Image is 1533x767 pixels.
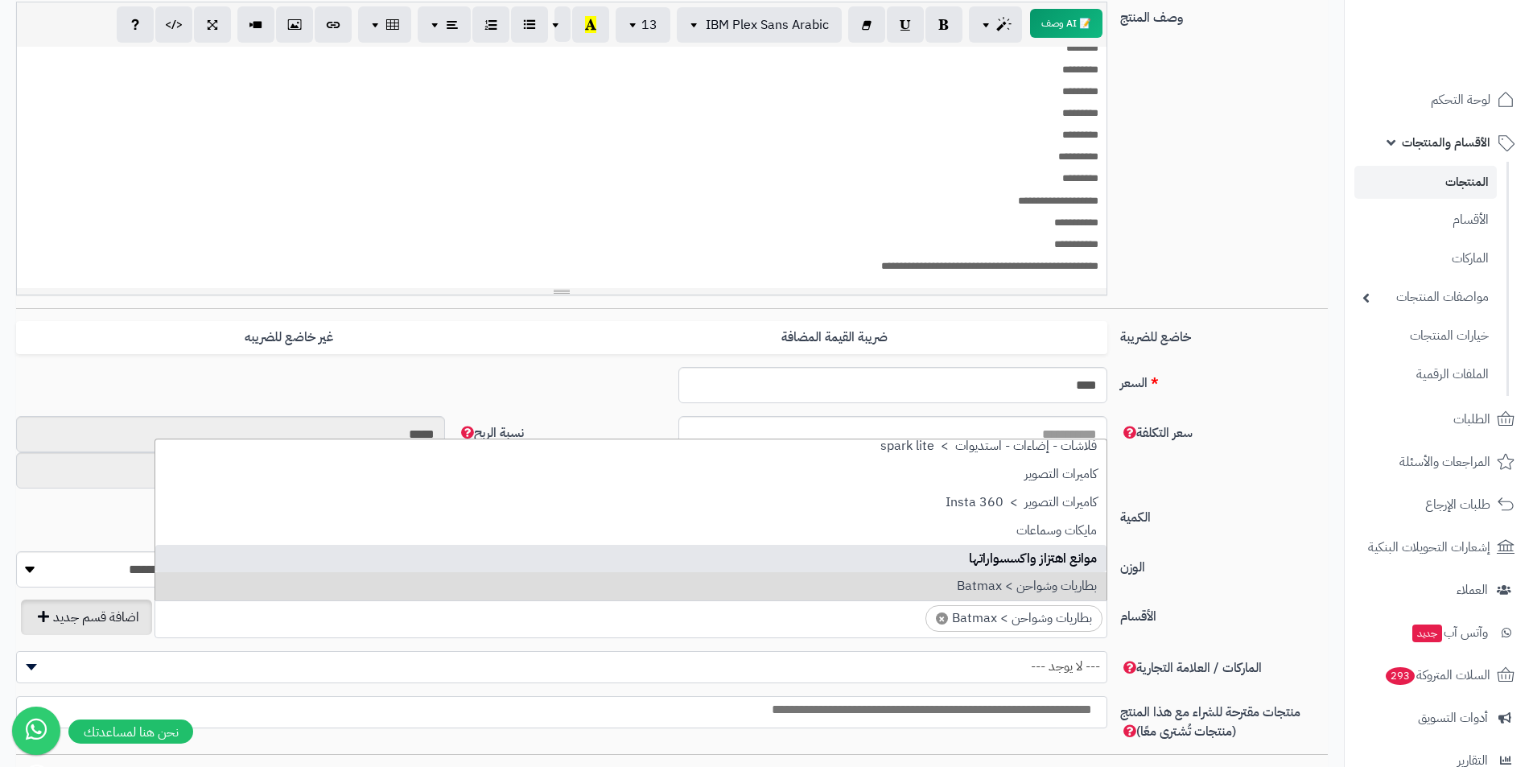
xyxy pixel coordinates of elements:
label: السعر [1114,367,1334,393]
li: كاميرات التصوير > Insta 360 [155,489,1106,517]
li: كاميرات التصوير [155,460,1106,489]
a: الأقسام [1354,203,1497,237]
span: --- لا يوجد --- [17,654,1106,678]
span: طلبات الإرجاع [1425,493,1490,516]
label: وصف المنتج [1114,2,1334,27]
a: وآتس آبجديد [1354,613,1523,652]
span: 13 [641,15,657,35]
span: × [936,612,948,625]
a: خيارات المنتجات [1354,319,1497,353]
span: إشعارات التحويلات البنكية [1368,536,1490,559]
span: لوحة التحكم [1431,89,1490,111]
li: بطاريات وشواحن > Batmax [925,605,1102,632]
li: فلاشات - إضاءات - استديوات > spark lite [155,432,1106,460]
label: الكمية [1114,501,1334,527]
li: مايكات وسماعات [155,517,1106,545]
a: أدوات التسويق [1354,699,1523,737]
a: السلات المتروكة293 [1354,656,1523,695]
span: منتجات مقترحة للشراء مع هذا المنتج (منتجات تُشترى معًا) [1120,703,1300,741]
span: العملاء [1457,579,1488,601]
a: الماركات [1354,241,1497,276]
img: logo-2.png [1424,45,1518,79]
a: المراجعات والأسئلة [1354,443,1523,481]
span: نسبة الربح [458,423,524,443]
label: خاضع للضريبة [1114,321,1334,347]
a: طلبات الإرجاع [1354,485,1523,524]
button: 📝 AI وصف [1030,9,1102,38]
span: جديد [1412,625,1442,642]
span: السلات المتروكة [1384,664,1490,687]
button: IBM Plex Sans Arabic [677,7,842,43]
span: المراجعات والأسئلة [1399,451,1490,473]
label: ضريبة القيمة المضافة [562,321,1107,354]
label: الوزن [1114,551,1334,577]
a: إشعارات التحويلات البنكية [1354,528,1523,567]
li: موانع اهتزاز واكسسواراتها [155,545,1106,573]
button: اضافة قسم جديد [21,600,152,635]
span: الماركات / العلامة التجارية [1120,658,1262,678]
span: IBM Plex Sans Arabic [706,15,829,35]
span: سعر التكلفة [1120,423,1193,443]
a: العملاء [1354,571,1523,609]
span: أدوات التسويق [1418,707,1488,729]
span: 293 [1386,667,1415,685]
a: مواصفات المنتجات [1354,280,1497,315]
span: --- لا يوجد --- [16,651,1107,683]
button: 13 [616,7,670,43]
a: الملفات الرقمية [1354,357,1497,392]
span: الطلبات [1453,408,1490,431]
a: الطلبات [1354,400,1523,439]
label: الأقسام [1114,600,1334,626]
label: غير خاضع للضريبه [16,321,562,354]
li: بطاريات وشواحن > Batmax [155,572,1106,600]
span: وآتس آب [1411,621,1488,644]
a: لوحة التحكم [1354,80,1523,119]
a: المنتجات [1354,166,1497,199]
span: الأقسام والمنتجات [1402,131,1490,154]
